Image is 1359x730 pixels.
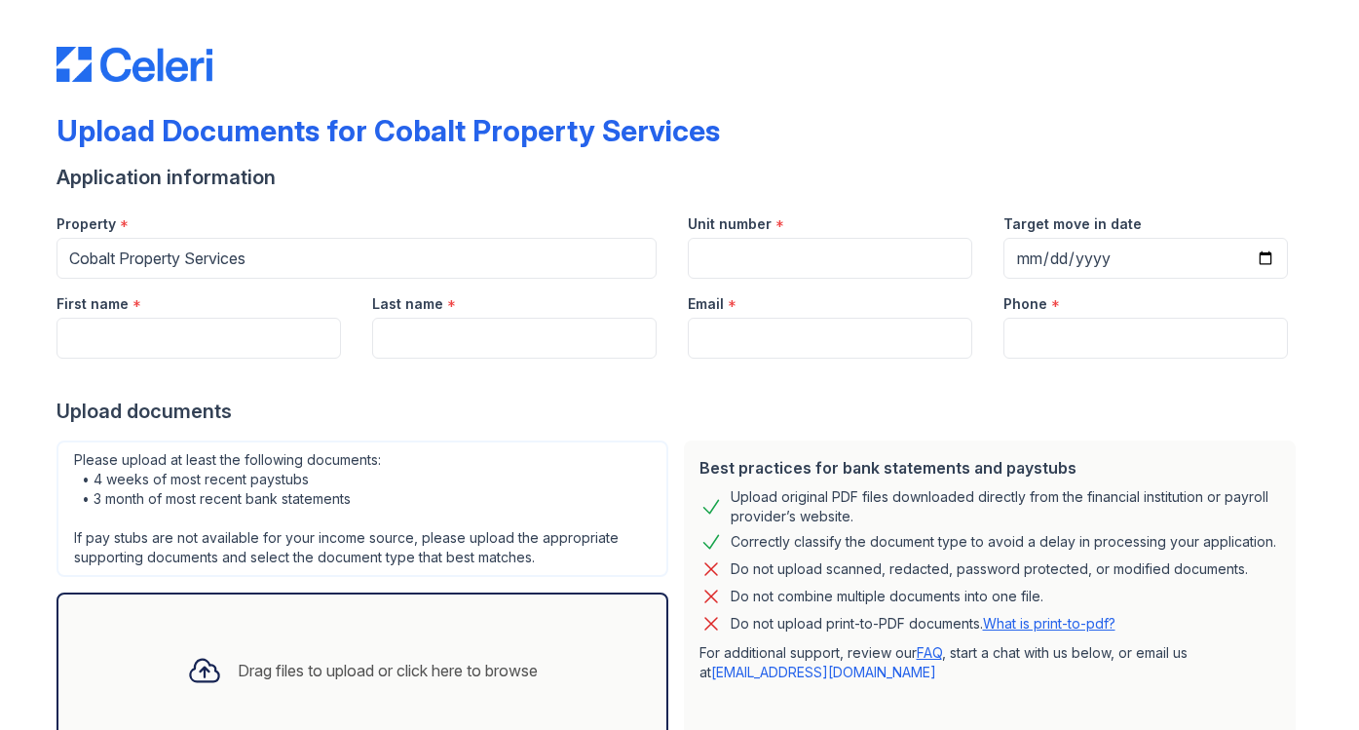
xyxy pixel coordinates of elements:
label: Email [688,294,724,314]
div: Do not upload scanned, redacted, password protected, or modified documents. [731,557,1248,581]
p: Do not upload print-to-PDF documents. [731,614,1115,634]
label: First name [57,294,129,314]
label: Last name [372,294,443,314]
a: FAQ [917,644,942,661]
div: Application information [57,164,1303,191]
div: Upload Documents for Cobalt Property Services [57,113,720,148]
label: Target move in date [1003,214,1142,234]
div: Drag files to upload or click here to browse [238,659,538,682]
div: Upload documents [57,398,1303,425]
p: For additional support, review our , start a chat with us below, or email us at [699,643,1280,682]
div: Best practices for bank statements and paystubs [699,456,1280,480]
div: Correctly classify the document type to avoid a delay in processing your application. [731,530,1276,554]
img: CE_Logo_Blue-a8612792a0a2168367f1c8372b55b34899dd931a85d93a1a3d3e32e68fde9ad4.png [57,47,212,82]
label: Property [57,214,116,234]
div: Do not combine multiple documents into one file. [731,585,1043,608]
a: What is print-to-pdf? [983,615,1115,632]
a: [EMAIL_ADDRESS][DOMAIN_NAME] [711,664,936,680]
div: Upload original PDF files downloaded directly from the financial institution or payroll provider’... [731,487,1280,526]
div: Please upload at least the following documents: • 4 weeks of most recent paystubs • 3 month of mo... [57,441,668,577]
label: Phone [1003,294,1047,314]
label: Unit number [688,214,772,234]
